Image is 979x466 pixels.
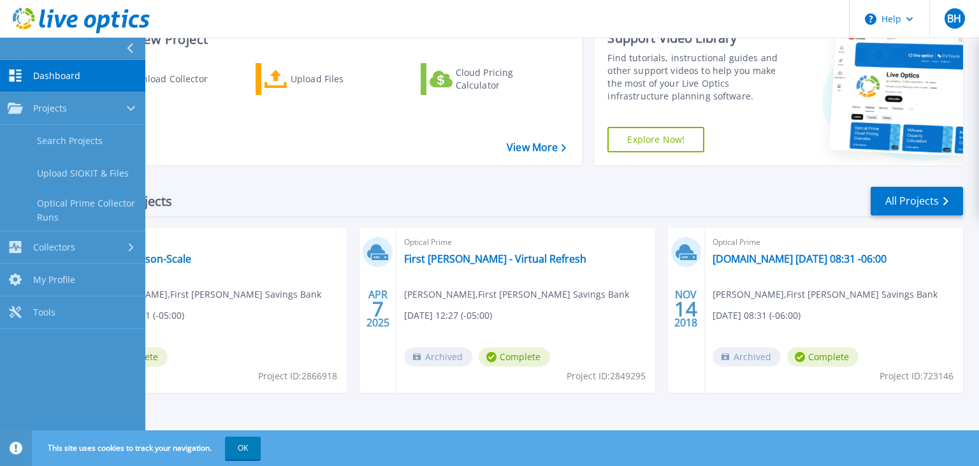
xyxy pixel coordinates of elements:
[404,347,472,367] span: Archived
[291,66,393,92] div: Upload Files
[404,309,492,323] span: [DATE] 12:27 (-05:00)
[366,286,390,332] div: APR 2025
[33,274,75,286] span: My Profile
[713,235,955,249] span: Optical Prime
[225,437,261,460] button: OK
[880,369,954,383] span: Project ID: 723146
[404,252,586,265] a: First [PERSON_NAME] - Virtual Refresh
[91,63,233,95] a: Download Collector
[567,369,646,383] span: Project ID: 2849295
[404,235,647,249] span: Optical Prime
[713,288,938,302] span: [PERSON_NAME] , First [PERSON_NAME] Savings Bank
[33,242,75,253] span: Collectors
[404,288,629,302] span: [PERSON_NAME] , First [PERSON_NAME] Savings Bank
[258,369,337,383] span: Project ID: 2866918
[674,303,697,314] span: 14
[33,103,67,114] span: Projects
[479,347,550,367] span: Complete
[456,66,558,92] div: Cloud Pricing Calculator
[33,307,55,318] span: Tools
[607,52,792,103] div: Find tutorials, instructional guides and other support videos to help you make the most of your L...
[713,309,801,323] span: [DATE] 08:31 (-06:00)
[713,252,887,265] a: [DOMAIN_NAME] [DATE] 08:31 -06:00
[96,235,339,249] span: Optical Prime
[713,347,781,367] span: Archived
[607,127,704,152] a: Explore Now!
[947,13,961,24] span: BH
[607,30,792,47] div: Support Video Library
[787,347,859,367] span: Complete
[421,63,563,95] a: Cloud Pricing Calculator
[35,437,261,460] span: This site uses cookies to track your navigation.
[33,70,80,82] span: Dashboard
[674,286,698,332] div: NOV 2018
[256,63,398,95] a: Upload Files
[123,66,225,92] div: Download Collector
[91,33,566,47] h3: Start a New Project
[96,288,321,302] span: [PERSON_NAME] , First [PERSON_NAME] Savings Bank
[507,142,566,154] a: View More
[372,303,384,314] span: 7
[871,187,963,215] a: All Projects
